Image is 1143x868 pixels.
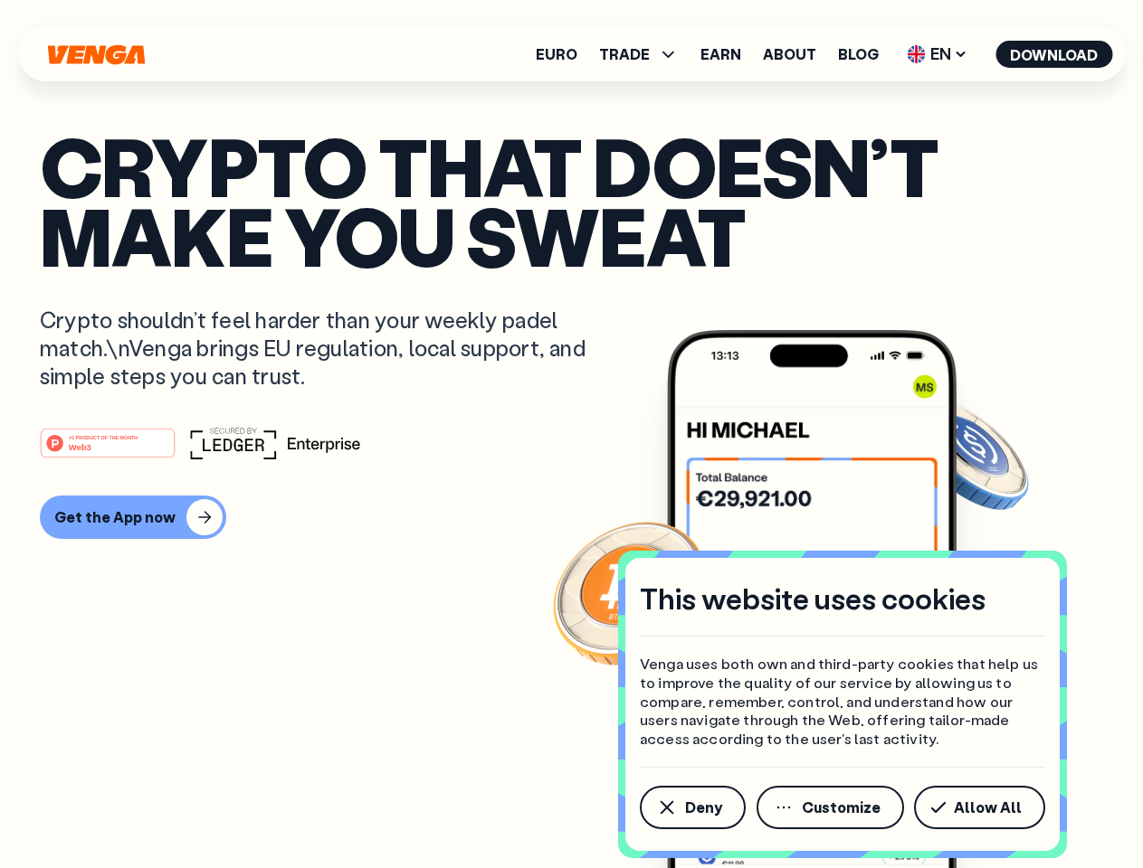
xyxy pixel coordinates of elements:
tspan: Web3 [69,441,91,451]
a: Euro [536,47,577,61]
span: Allow All [954,800,1022,815]
a: Get the App now [40,495,1103,539]
button: Download [995,41,1112,68]
button: Customize [757,786,904,829]
p: Crypto shouldn’t feel harder than your weekly padel match.\nVenga brings EU regulation, local sup... [40,306,612,391]
button: Deny [640,786,746,829]
p: Venga uses both own and third-party cookies that help us to improve the quality of our service by... [640,655,1045,749]
a: About [763,47,816,61]
img: USDC coin [902,389,1033,519]
a: Blog [838,47,879,61]
h4: This website uses cookies [640,580,986,618]
span: Customize [802,800,881,815]
p: Crypto that doesn’t make you sweat [40,131,1103,269]
div: Get the App now [54,508,176,526]
svg: Home [45,44,147,65]
tspan: #1 PRODUCT OF THE MONTH [69,434,138,439]
img: flag-uk [907,45,925,63]
span: EN [900,40,974,69]
a: Earn [700,47,741,61]
a: #1 PRODUCT OF THE MONTHWeb3 [40,439,176,462]
span: TRADE [599,43,679,65]
button: Allow All [914,786,1045,829]
span: TRADE [599,47,650,61]
button: Get the App now [40,495,226,539]
img: Bitcoin [549,511,712,674]
span: Deny [685,800,722,815]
